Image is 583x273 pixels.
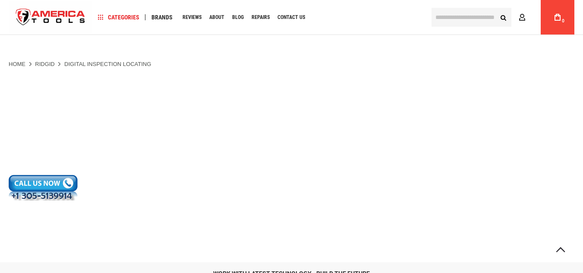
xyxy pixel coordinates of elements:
a: store logo [9,1,92,34]
a: Reviews [179,12,205,23]
img: America Tools [9,1,92,34]
a: Blog [228,12,248,23]
a: Categories [94,12,143,23]
button: Search [495,9,511,25]
a: Repairs [248,12,274,23]
a: Contact Us [274,12,309,23]
span: Brands [151,14,173,20]
span: About [209,15,224,20]
a: Ridgid [35,60,55,68]
img: callout_customer_support2.gif [9,175,78,201]
a: Brands [148,12,176,23]
span: Repairs [252,15,270,20]
span: Reviews [183,15,202,20]
a: Home [9,60,25,68]
span: Blog [232,15,244,20]
strong: Digital Inspection Locating [64,61,151,67]
span: Categories [98,14,139,20]
span: 0 [562,19,564,23]
span: Contact Us [277,15,305,20]
a: About [205,12,228,23]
